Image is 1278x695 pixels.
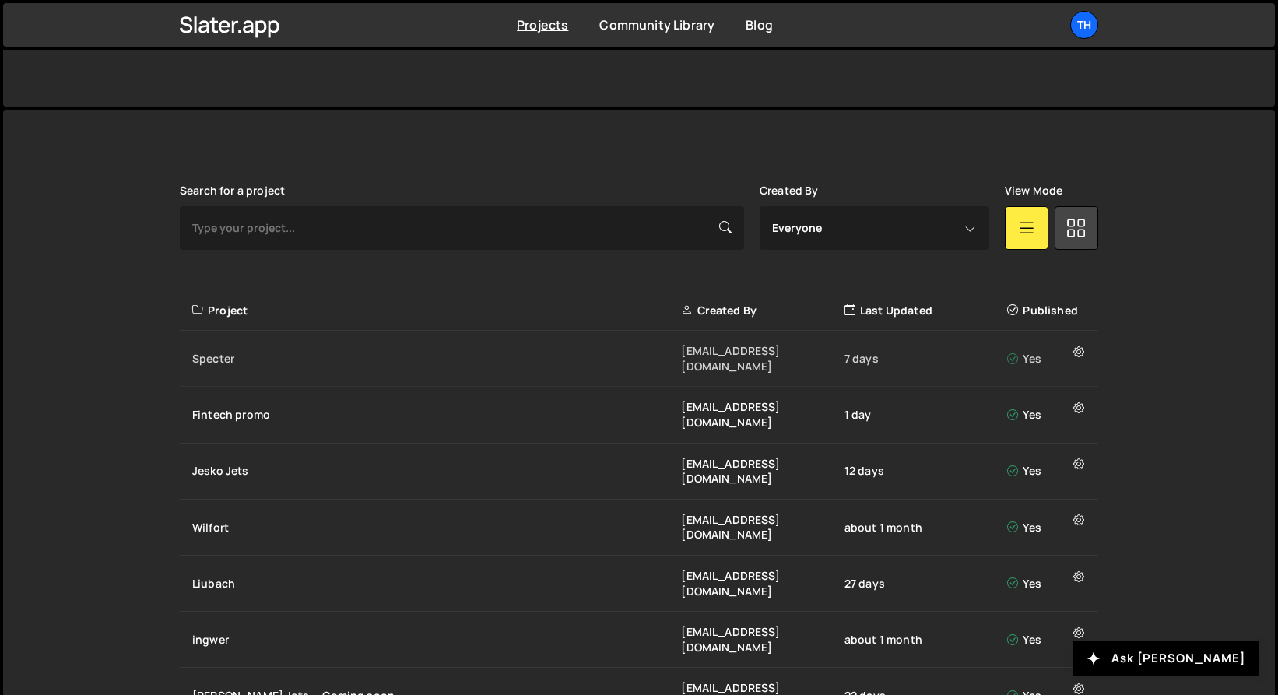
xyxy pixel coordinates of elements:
div: Yes [1007,520,1089,535]
label: Created By [760,184,819,197]
div: 1 day [844,407,1007,423]
div: Jesko Jets [192,463,681,479]
div: about 1 month [844,520,1007,535]
div: Yes [1007,463,1089,479]
div: [EMAIL_ADDRESS][DOMAIN_NAME] [681,456,844,486]
a: Liubach [EMAIL_ADDRESS][DOMAIN_NAME] 27 days Yes [180,556,1098,612]
a: Specter [EMAIL_ADDRESS][DOMAIN_NAME] 7 days Yes [180,331,1098,387]
div: Yes [1007,351,1089,367]
button: Ask [PERSON_NAME] [1073,641,1259,676]
a: Community Library [599,16,714,33]
div: [EMAIL_ADDRESS][DOMAIN_NAME] [681,512,844,542]
div: Last Updated [844,303,1007,318]
div: Specter [192,351,681,367]
div: Wilfort [192,520,681,535]
div: Yes [1007,576,1089,591]
a: Fintech promo [EMAIL_ADDRESS][DOMAIN_NAME] 1 day Yes [180,387,1098,443]
input: Type your project... [180,206,744,250]
div: Yes [1007,407,1089,423]
div: Created By [681,303,844,318]
label: Search for a project [180,184,285,197]
a: Th [1070,11,1098,39]
div: Liubach [192,576,681,591]
div: ingwer [192,632,681,648]
div: Published [1007,303,1089,318]
div: 27 days [844,576,1007,591]
a: ingwer [EMAIL_ADDRESS][DOMAIN_NAME] about 1 month Yes [180,612,1098,668]
div: 7 days [844,351,1007,367]
a: Projects [517,16,568,33]
label: View Mode [1005,184,1062,197]
div: 12 days [844,463,1007,479]
div: [EMAIL_ADDRESS][DOMAIN_NAME] [681,399,844,430]
div: [EMAIL_ADDRESS][DOMAIN_NAME] [681,624,844,655]
div: [EMAIL_ADDRESS][DOMAIN_NAME] [681,343,844,374]
div: about 1 month [844,632,1007,648]
div: Yes [1007,632,1089,648]
div: Fintech promo [192,407,681,423]
a: Blog [746,16,773,33]
div: Project [192,303,681,318]
a: Jesko Jets [EMAIL_ADDRESS][DOMAIN_NAME] 12 days Yes [180,444,1098,500]
a: Wilfort [EMAIL_ADDRESS][DOMAIN_NAME] about 1 month Yes [180,500,1098,556]
div: [EMAIL_ADDRESS][DOMAIN_NAME] [681,568,844,598]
